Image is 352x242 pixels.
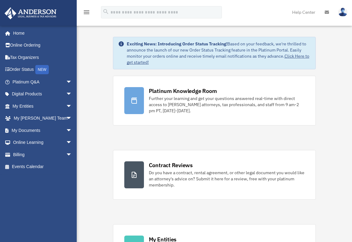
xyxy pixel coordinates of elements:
div: Further your learning and get your questions answered real-time with direct access to [PERSON_NAM... [149,95,305,114]
div: Do you have a contract, rental agreement, or other legal document you would like an attorney's ad... [149,170,305,188]
span: arrow_drop_down [66,88,78,101]
a: Online Ordering [4,39,81,52]
a: My Entitiesarrow_drop_down [4,100,81,112]
span: arrow_drop_down [66,124,78,137]
div: Platinum Knowledge Room [149,87,217,95]
span: arrow_drop_down [66,100,78,113]
span: arrow_drop_down [66,148,78,161]
div: Contract Reviews [149,161,193,169]
i: menu [83,9,90,16]
a: Click Here to get started! [127,53,309,65]
a: Online Learningarrow_drop_down [4,136,81,149]
a: Contract Reviews Do you have a contract, rental agreement, or other legal document you would like... [113,150,316,200]
div: NEW [35,65,49,74]
a: Events Calendar [4,161,81,173]
img: Anderson Advisors Platinum Portal [3,7,58,19]
a: Platinum Knowledge Room Further your learning and get your questions answered real-time with dire... [113,76,316,125]
a: Home [4,27,78,39]
a: My [PERSON_NAME] Teamarrow_drop_down [4,112,81,125]
img: User Pic [338,8,347,17]
a: Platinum Q&Aarrow_drop_down [4,76,81,88]
a: Digital Productsarrow_drop_down [4,88,81,100]
span: arrow_drop_down [66,76,78,88]
div: Based on your feedback, we're thrilled to announce the launch of our new Order Status Tracking fe... [127,41,311,65]
a: Tax Organizers [4,51,81,63]
strong: Exciting News: Introducing Order Status Tracking! [127,41,227,47]
span: arrow_drop_down [66,112,78,125]
a: Order StatusNEW [4,63,81,76]
a: menu [83,11,90,16]
a: Billingarrow_drop_down [4,148,81,161]
i: search [103,8,109,15]
span: arrow_drop_down [66,136,78,149]
a: My Documentsarrow_drop_down [4,124,81,136]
